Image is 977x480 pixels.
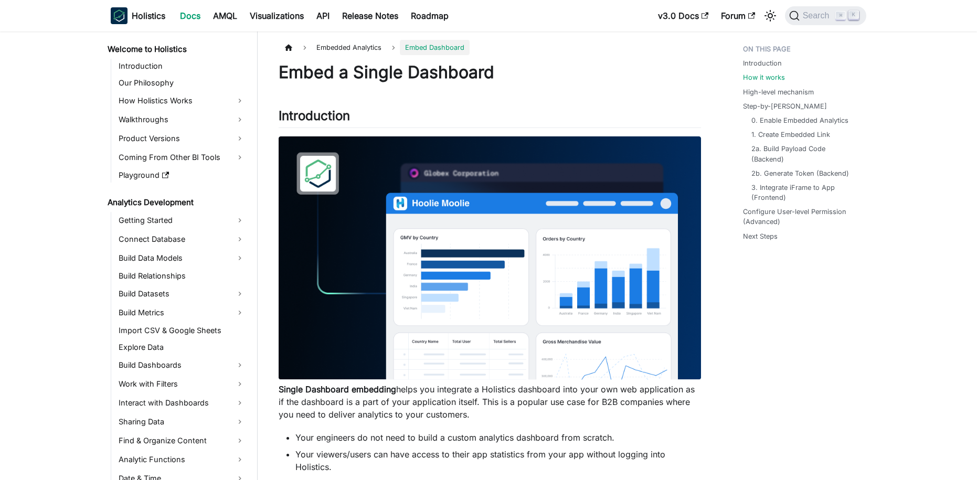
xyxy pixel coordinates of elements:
[751,144,856,164] a: 2a. Build Payload Code (Backend)
[207,7,243,24] a: AMQL
[115,130,248,147] a: Product Versions
[115,269,248,283] a: Build Relationships
[279,136,701,380] img: Embedded Dashboard
[405,7,455,24] a: Roadmap
[115,76,248,90] a: Our Philosophy
[279,384,396,394] strong: Single Dashboard embedding
[115,432,248,449] a: Find & Organize Content
[115,250,248,266] a: Build Data Models
[115,394,248,411] a: Interact with Dashboards
[785,6,866,25] button: Search (Command+K)
[279,62,701,83] h1: Embed a Single Dashboard
[115,59,248,73] a: Introduction
[715,7,761,24] a: Forum
[311,40,387,55] span: Embedded Analytics
[115,111,248,128] a: Walkthroughs
[111,7,128,24] img: Holistics
[104,195,248,210] a: Analytics Development
[115,340,248,355] a: Explore Data
[743,87,814,97] a: High-level mechanism
[400,40,470,55] span: Embed Dashboard
[115,413,248,430] a: Sharing Data
[743,231,778,241] a: Next Steps
[111,7,165,24] a: HolisticsHolistics
[751,168,849,178] a: 2b. Generate Token (Backend)
[174,7,207,24] a: Docs
[295,431,701,444] li: Your engineers do not need to build a custom analytics dashboard from scratch.
[243,7,310,24] a: Visualizations
[279,108,701,128] h2: Introduction
[115,376,248,392] a: Work with Filters
[751,183,856,202] a: 3. Integrate iFrame to App (Frontend)
[762,7,779,24] button: Switch between dark and light mode (currently light mode)
[104,42,248,57] a: Welcome to Holistics
[100,31,258,480] nav: Docs sidebar
[336,7,405,24] a: Release Notes
[743,72,785,82] a: How it works
[751,130,830,140] a: 1. Create Embedded Link
[848,10,859,20] kbd: K
[310,7,336,24] a: API
[295,448,701,473] li: Your viewers/users can have access to their app statistics from your app without logging into Hol...
[115,212,248,229] a: Getting Started
[751,115,848,125] a: 0. Enable Embedded Analytics
[800,11,836,20] span: Search
[115,231,248,248] a: Connect Database
[279,383,701,421] p: helps you integrate a Holistics dashboard into your own web application as if the dashboard is a ...
[743,58,782,68] a: Introduction
[115,357,248,374] a: Build Dashboards
[115,304,248,321] a: Build Metrics
[115,149,248,166] a: Coming From Other BI Tools
[743,101,827,111] a: Step-by-[PERSON_NAME]
[115,168,248,183] a: Playground
[279,40,701,55] nav: Breadcrumbs
[115,451,248,468] a: Analytic Functions
[835,11,846,20] kbd: ⌘
[279,40,299,55] a: Home page
[115,323,248,338] a: Import CSV & Google Sheets
[132,9,165,22] b: Holistics
[115,285,248,302] a: Build Datasets
[743,207,860,227] a: Configure User-level Permission (Advanced)
[652,7,715,24] a: v3.0 Docs
[115,92,248,109] a: How Holistics Works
